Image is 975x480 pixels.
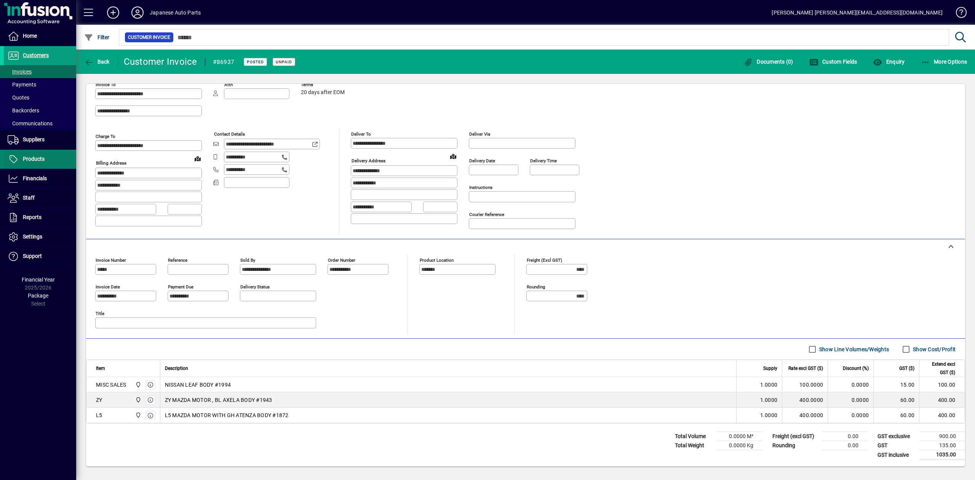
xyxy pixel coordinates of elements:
[787,396,823,404] div: 400.0000
[165,381,231,389] span: NISSAN LEAF BODY #1994
[760,411,778,419] span: 1.0000
[742,55,795,69] button: Documents (0)
[96,364,105,373] span: Item
[950,2,965,26] a: Knowledge Base
[247,59,264,64] span: Posted
[919,408,965,423] td: 400.00
[133,381,142,389] span: Central
[818,346,889,353] label: Show Line Volumes/Weights
[8,120,53,126] span: Communications
[809,59,857,65] span: Custom Fields
[8,69,32,75] span: Invoices
[717,441,762,450] td: 0.0000 Kg
[165,411,289,419] span: L5 MAZDA MOTOR WITH GH ATENZA BODY #1872
[23,136,45,142] span: Suppliers
[772,6,943,19] div: [PERSON_NAME] [PERSON_NAME][EMAIL_ADDRESS][DOMAIN_NAME]
[873,408,919,423] td: 60.00
[4,117,76,130] a: Communications
[828,392,873,408] td: 0.0000
[28,293,48,299] span: Package
[240,284,270,290] mat-label: Delivery status
[168,258,187,263] mat-label: Reference
[4,208,76,227] a: Reports
[276,59,292,64] span: Unpaid
[921,59,967,65] span: More Options
[23,234,42,240] span: Settings
[843,364,869,373] span: Discount (%)
[873,377,919,392] td: 15.00
[22,277,55,283] span: Financial Year
[919,392,965,408] td: 400.00
[351,131,371,137] mat-label: Deliver To
[828,408,873,423] td: 0.0000
[873,59,905,65] span: Enquiry
[919,377,965,392] td: 100.00
[469,131,490,137] mat-label: Deliver via
[899,364,914,373] span: GST ($)
[874,441,919,450] td: GST
[919,55,969,69] button: More Options
[4,169,76,188] a: Financials
[23,214,42,220] span: Reports
[671,432,717,441] td: Total Volume
[8,94,29,101] span: Quotes
[527,258,562,263] mat-label: Freight (excl GST)
[874,432,919,441] td: GST exclusive
[165,396,272,404] span: ZY MAZDA MOTOR , BL AXELA BODY #1943
[84,59,110,65] span: Back
[873,392,919,408] td: 60.00
[4,150,76,169] a: Products
[4,27,76,46] a: Home
[4,130,76,149] a: Suppliers
[4,189,76,208] a: Staff
[101,6,125,19] button: Add
[301,82,347,87] span: Terms
[82,55,112,69] button: Back
[530,158,557,163] mat-label: Delivery time
[96,411,102,419] div: L5
[96,284,120,290] mat-label: Invoice date
[192,152,204,165] a: View on map
[23,52,49,58] span: Customers
[125,6,150,19] button: Profile
[822,441,868,450] td: 0.00
[23,175,47,181] span: Financials
[717,432,762,441] td: 0.0000 M³
[769,432,822,441] td: Freight (excl GST)
[787,411,823,419] div: 400.0000
[822,432,868,441] td: 0.00
[328,258,355,263] mat-label: Order number
[469,185,492,190] mat-label: Instructions
[469,158,495,163] mat-label: Delivery date
[96,258,126,263] mat-label: Invoice number
[240,258,255,263] mat-label: Sold by
[301,90,345,96] span: 20 days after EOM
[919,432,965,441] td: 900.00
[919,450,965,460] td: 1035.00
[871,55,906,69] button: Enquiry
[96,82,116,87] mat-label: Invoice To
[96,311,104,316] mat-label: Title
[224,82,233,87] mat-label: Attn
[4,65,76,78] a: Invoices
[4,78,76,91] a: Payments
[8,82,36,88] span: Payments
[527,284,545,290] mat-label: Rounding
[788,364,823,373] span: Rate excl GST ($)
[760,396,778,404] span: 1.0000
[150,6,201,19] div: Japanese Auto Parts
[744,59,793,65] span: Documents (0)
[919,441,965,450] td: 135.00
[447,150,459,162] a: View on map
[133,411,142,419] span: Central
[23,253,42,259] span: Support
[213,56,235,68] div: #86937
[23,195,35,201] span: Staff
[82,30,112,44] button: Filter
[787,381,823,389] div: 100.0000
[4,227,76,246] a: Settings
[124,56,197,68] div: Customer Invoice
[4,247,76,266] a: Support
[84,34,110,40] span: Filter
[763,364,777,373] span: Supply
